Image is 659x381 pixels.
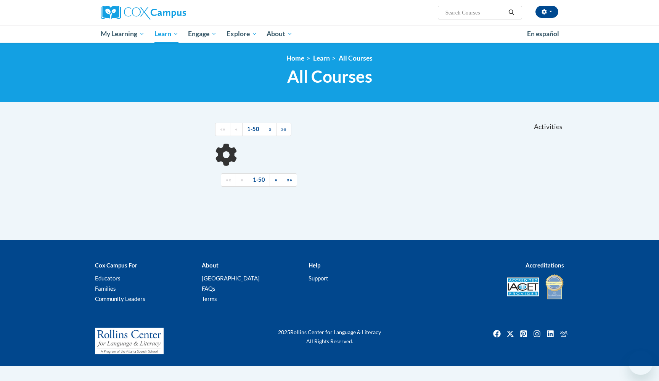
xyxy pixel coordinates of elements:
[506,8,517,17] button: Search
[230,123,243,136] a: Previous
[270,173,282,187] a: Next
[96,25,149,43] a: My Learning
[202,285,215,292] a: FAQs
[95,328,164,354] img: Rollins Center for Language & Literacy - A Program of the Atlanta Speech School
[276,123,291,136] a: End
[267,29,293,38] span: About
[269,126,272,132] span: »
[526,262,564,269] b: Accreditations
[241,176,243,183] span: «
[226,176,231,183] span: ««
[531,328,543,340] a: Instagram
[242,123,264,136] a: 1-50
[215,123,230,136] a: Begining
[522,26,564,42] a: En español
[188,29,217,38] span: Engage
[281,126,286,132] span: »»
[507,277,539,296] img: Accredited IACET® Provider
[183,25,222,43] a: Engage
[222,25,262,43] a: Explore
[227,29,257,38] span: Explore
[264,123,276,136] a: Next
[628,351,653,375] iframe: Button to launch messaging window
[202,295,217,302] a: Terms
[504,328,516,340] a: Twitter
[445,8,506,17] input: Search Courses
[534,123,563,131] span: Activities
[154,29,178,38] span: Learn
[262,25,298,43] a: About
[95,295,145,302] a: Community Leaders
[527,30,559,38] span: En español
[286,54,304,62] a: Home
[544,328,556,340] a: Linkedin
[202,275,260,282] a: [GEOGRAPHIC_DATA]
[531,328,543,340] img: Instagram icon
[101,29,145,38] span: My Learning
[220,126,225,132] span: ««
[309,262,320,269] b: Help
[89,25,570,43] div: Main menu
[249,328,410,346] div: Rollins Center for Language & Literacy All Rights Reserved.
[518,328,530,340] a: Pinterest
[518,328,530,340] img: Pinterest icon
[545,274,564,300] img: IDA® Accredited
[558,328,570,340] a: Facebook Group
[504,328,516,340] img: Twitter icon
[236,173,248,187] a: Previous
[544,328,556,340] img: LinkedIn icon
[95,285,116,292] a: Families
[287,176,292,183] span: »»
[491,328,503,340] img: Facebook icon
[278,329,290,335] span: 2025
[287,66,372,86] span: All Courses
[309,275,328,282] a: Support
[202,262,219,269] b: About
[221,173,236,187] a: Begining
[101,6,186,19] img: Cox Campus
[95,275,121,282] a: Educators
[282,173,297,187] a: End
[535,6,558,18] button: Account Settings
[275,176,277,183] span: »
[248,173,270,187] a: 1-50
[149,25,183,43] a: Learn
[235,126,238,132] span: «
[95,262,137,269] b: Cox Campus For
[313,54,330,62] a: Learn
[339,54,373,62] a: All Courses
[101,6,246,19] a: Cox Campus
[558,328,570,340] img: Facebook group icon
[491,328,503,340] a: Facebook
